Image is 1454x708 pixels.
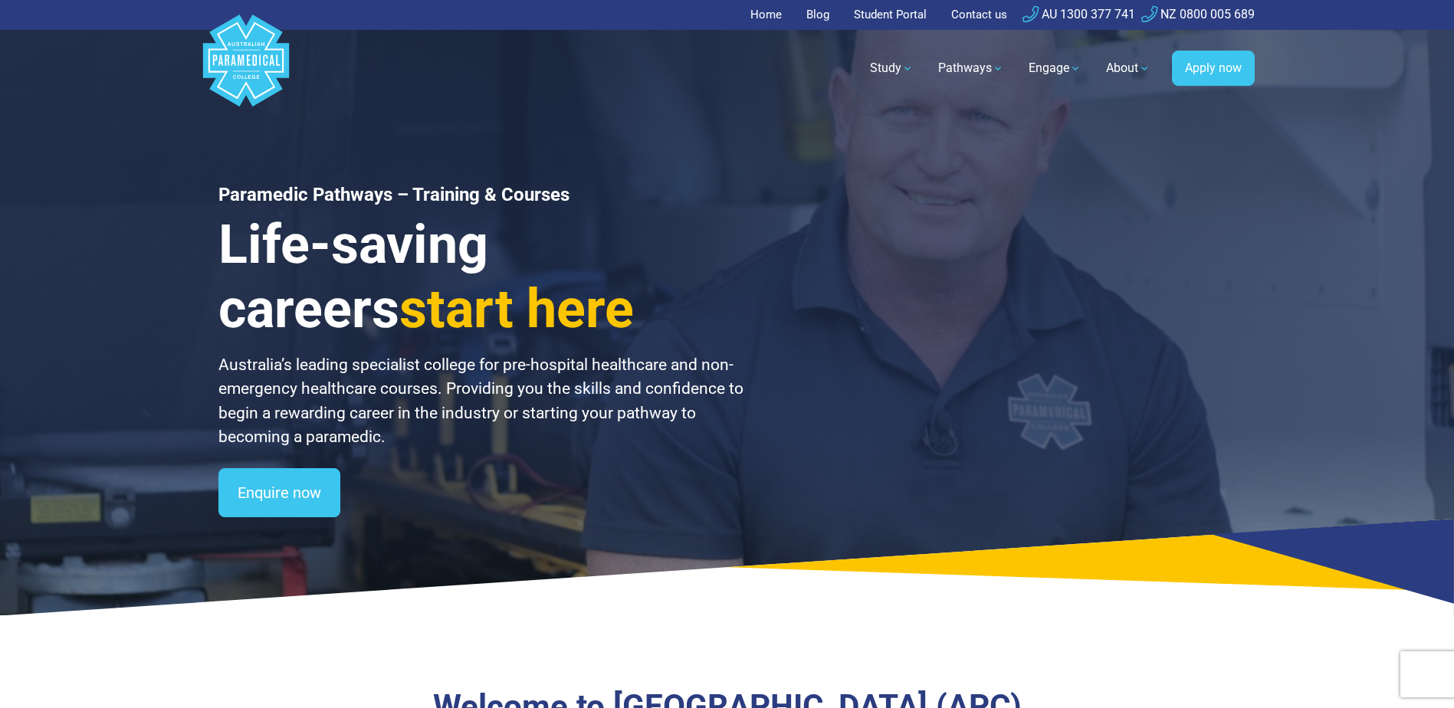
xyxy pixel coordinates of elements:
[218,353,746,450] p: Australia’s leading specialist college for pre-hospital healthcare and non-emergency healthcare c...
[218,184,746,206] h1: Paramedic Pathways – Training & Courses
[218,212,746,341] h3: Life-saving careers
[1097,47,1160,90] a: About
[1022,7,1135,21] a: AU 1300 377 741
[1172,51,1255,86] a: Apply now
[861,47,923,90] a: Study
[929,47,1013,90] a: Pathways
[1141,7,1255,21] a: NZ 0800 005 689
[399,277,634,340] span: start here
[200,30,292,107] a: Australian Paramedical College
[218,468,340,517] a: Enquire now
[1019,47,1091,90] a: Engage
